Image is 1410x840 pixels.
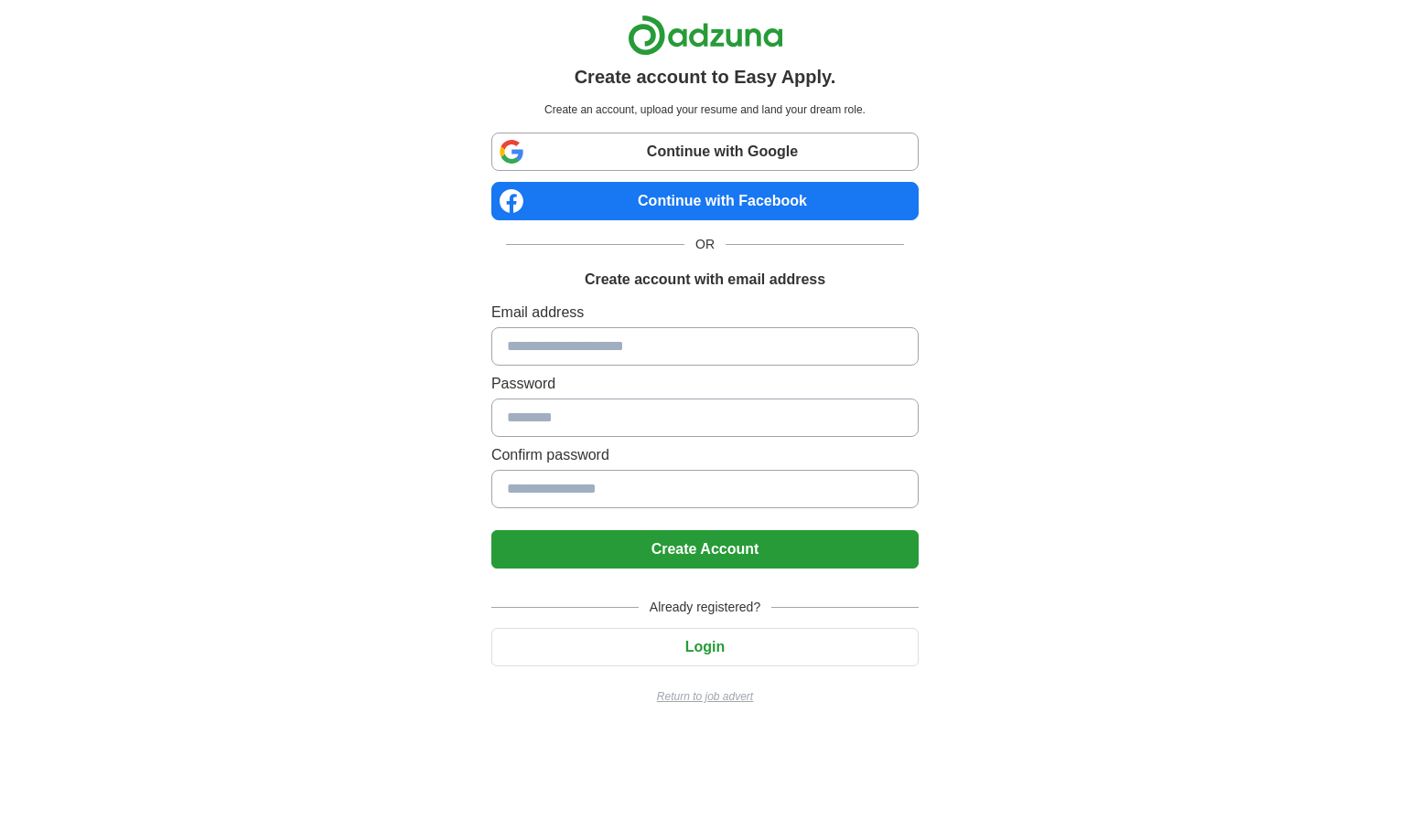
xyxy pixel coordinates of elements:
span: Already registered? [639,598,771,617]
h1: Create account with email address [585,269,825,291]
a: Login [491,639,919,654]
span: OR [684,235,726,254]
label: Confirm password [491,444,919,466]
h1: Create account to Easy Apply. [575,63,836,90]
label: Password [491,373,919,395]
a: Return to job advert [491,688,919,705]
button: Login [491,628,919,666]
a: Continue with Facebook [491,182,919,220]
label: Email address [491,302,919,324]
img: Adzuna logo [628,15,783,56]
p: Create an account, upload your resume and land your dream role. [495,101,915,118]
button: Create Account [491,530,919,569]
a: Continue with Google [491,133,919,171]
